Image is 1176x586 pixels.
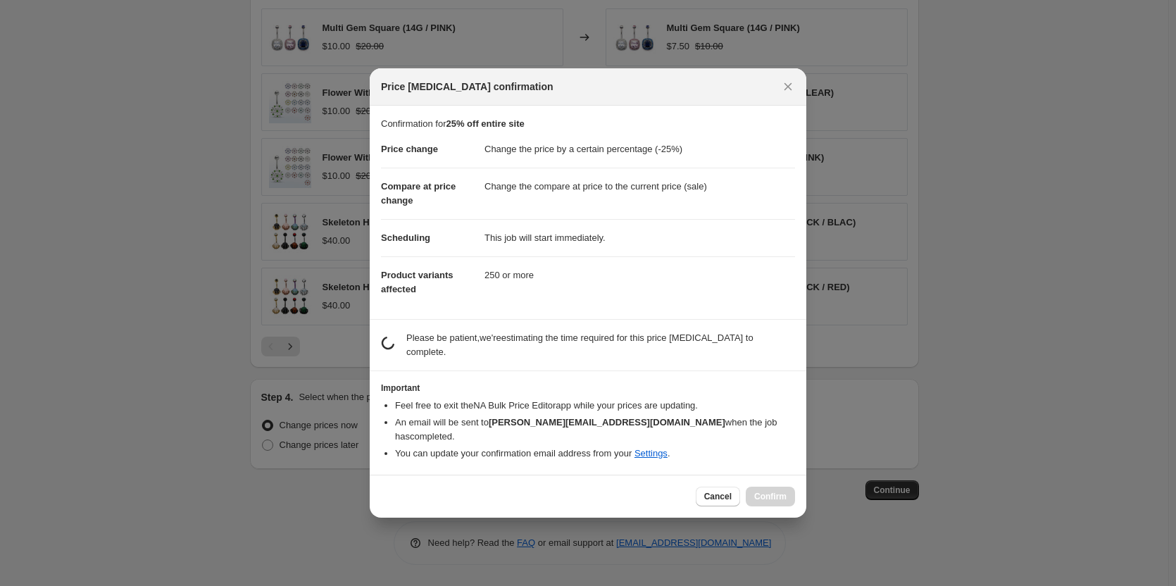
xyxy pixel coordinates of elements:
li: Feel free to exit the NA Bulk Price Editor app while your prices are updating. [395,399,795,413]
dd: Change the price by a certain percentage (-25%) [484,131,795,168]
li: An email will be sent to when the job has completed . [395,416,795,444]
span: Cancel [704,491,732,502]
p: Please be patient, we're estimating the time required for this price [MEDICAL_DATA] to complete. [406,331,795,359]
span: Price change [381,144,438,154]
p: Confirmation for [381,117,795,131]
a: Settings [634,448,668,459]
h3: Important [381,382,795,394]
b: [PERSON_NAME][EMAIL_ADDRESS][DOMAIN_NAME] [489,417,725,428]
span: Price [MEDICAL_DATA] confirmation [381,80,553,94]
button: Close [778,77,798,96]
dd: This job will start immediately. [484,219,795,256]
button: Cancel [696,487,740,506]
span: Compare at price change [381,181,456,206]
dd: 250 or more [484,256,795,294]
li: You can update your confirmation email address from your . [395,447,795,461]
dd: Change the compare at price to the current price (sale) [484,168,795,205]
b: 25% off entire site [446,118,524,129]
span: Scheduling [381,232,430,243]
span: Product variants affected [381,270,453,294]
